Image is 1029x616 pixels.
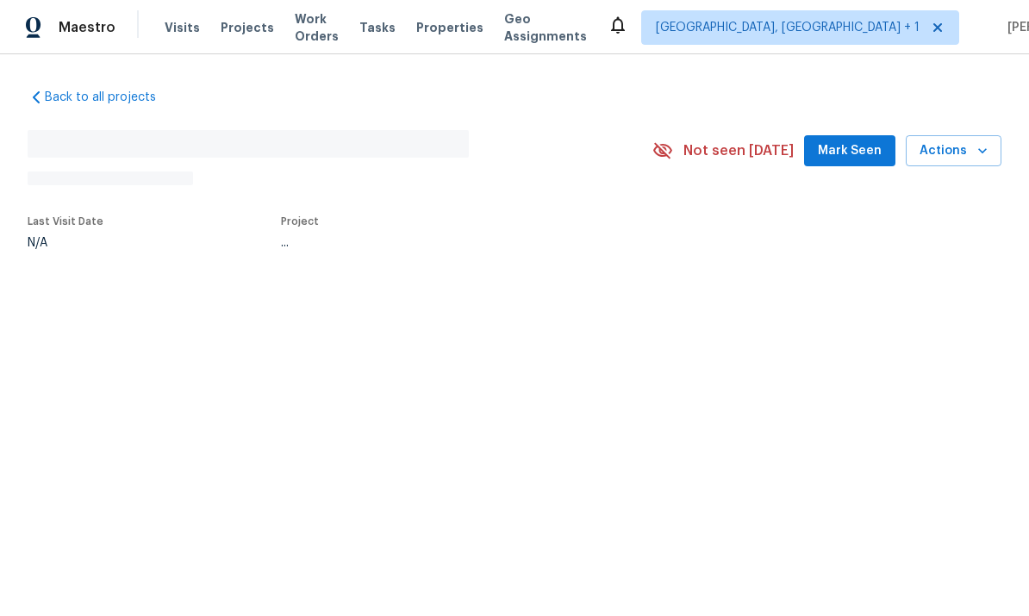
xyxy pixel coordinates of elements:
span: Tasks [359,22,396,34]
span: Project [281,216,319,227]
span: Projects [221,19,274,36]
button: Mark Seen [804,135,895,167]
span: Mark Seen [818,140,882,162]
span: [GEOGRAPHIC_DATA], [GEOGRAPHIC_DATA] + 1 [656,19,920,36]
span: Geo Assignments [504,10,587,45]
span: Actions [920,140,988,162]
span: Work Orders [295,10,339,45]
div: N/A [28,237,103,249]
button: Actions [906,135,1001,167]
span: Maestro [59,19,115,36]
span: Last Visit Date [28,216,103,227]
span: Properties [416,19,483,36]
a: Back to all projects [28,89,193,106]
span: Not seen [DATE] [683,142,794,159]
span: Visits [165,19,200,36]
div: ... [281,237,612,249]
